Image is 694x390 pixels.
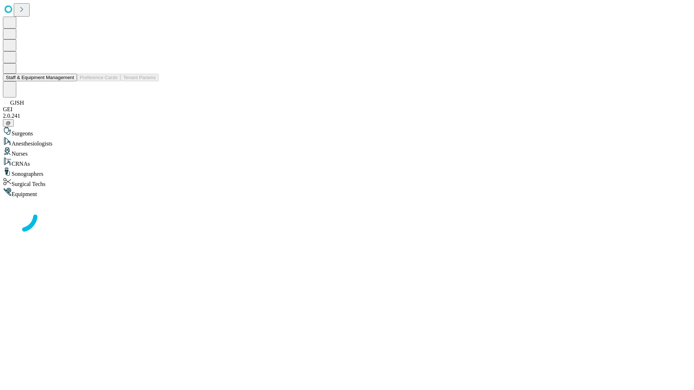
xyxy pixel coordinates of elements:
[77,74,120,81] button: Preference Cards
[3,157,691,167] div: CRNAs
[3,106,691,113] div: GEI
[6,120,11,126] span: @
[120,74,159,81] button: Tenant Params
[3,187,691,198] div: Equipment
[3,74,77,81] button: Staff & Equipment Management
[3,137,691,147] div: Anesthesiologists
[10,100,24,106] span: GJSH
[3,113,691,119] div: 2.0.241
[3,147,691,157] div: Nurses
[3,167,691,177] div: Sonographers
[3,119,14,127] button: @
[3,127,691,137] div: Surgeons
[3,177,691,187] div: Surgical Techs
